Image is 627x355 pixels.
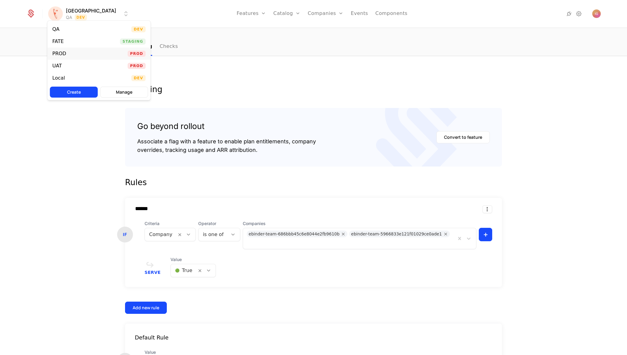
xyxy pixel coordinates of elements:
[47,20,151,100] div: Select environment
[52,39,64,44] div: FATE
[128,63,146,69] span: Prod
[100,87,148,98] button: Manage
[131,26,145,32] span: Dev
[52,27,60,32] div: QA
[52,63,62,68] div: UAT
[128,51,146,57] span: Prod
[131,75,145,81] span: Dev
[52,51,66,56] div: PROD
[52,76,65,81] div: Local
[50,87,98,98] button: Create
[120,38,146,45] span: Staging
